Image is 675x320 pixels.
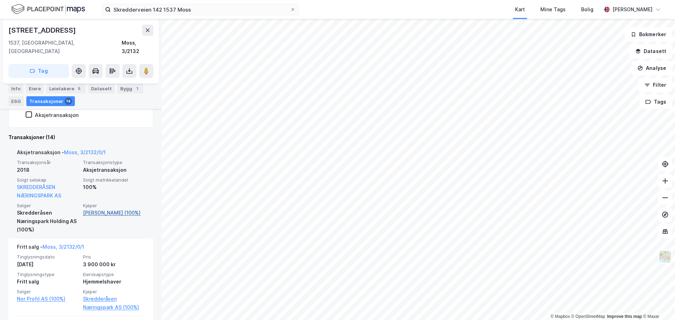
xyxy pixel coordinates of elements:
[629,44,672,58] button: Datasett
[631,61,672,75] button: Analyse
[83,166,145,174] div: Aksjetransaksjon
[122,39,153,55] div: Moss, 3/2132
[17,243,84,254] div: Fritt salg -
[17,184,61,198] a: SKREDDERÅSEN NÆRINGSPARK AS
[83,289,145,295] span: Kjøper
[571,314,605,319] a: OpenStreetMap
[17,166,79,174] div: 2018
[607,314,642,319] a: Improve this map
[11,3,85,15] img: logo.f888ab2527a4732fd821a326f86c7f29.svg
[640,286,675,320] div: Kontrollprogram for chat
[551,314,570,319] a: Mapbox
[83,277,145,286] div: Hjemmelshaver
[83,254,145,260] span: Pris
[658,250,672,263] img: Z
[17,289,79,295] span: Selger
[83,272,145,277] span: Eierskapstype
[8,133,153,142] div: Transaksjoner (14)
[76,85,83,92] div: 5
[88,84,115,93] div: Datasett
[65,98,72,105] div: 14
[64,149,105,155] a: Moss, 3/2132/0/1
[46,84,85,93] div: Leietakere
[8,64,69,78] button: Tag
[625,27,672,41] button: Bokmerker
[83,159,145,165] span: Transaksjonstype
[83,177,145,183] span: Solgt matrikkelandel
[640,286,675,320] iframe: Chat Widget
[17,260,79,269] div: [DATE]
[83,183,145,191] div: 100%
[134,85,141,92] div: 1
[17,295,79,303] a: Nor Profil AS (100%)
[83,295,145,312] a: Skredderåsen Næringspark AS (100%)
[83,260,145,269] div: 3 900 000 kr
[17,159,79,165] span: Transaksjonsår
[17,148,105,159] div: Aksjetransaksjon -
[117,84,143,93] div: Bygg
[111,4,290,15] input: Søk på adresse, matrikkel, gårdeiere, leietakere eller personer
[540,5,566,14] div: Mine Tags
[17,277,79,286] div: Fritt salg
[26,96,75,106] div: Transaksjoner
[515,5,525,14] div: Kart
[17,272,79,277] span: Tinglysningstype
[26,84,44,93] div: Eiere
[8,25,77,36] div: [STREET_ADDRESS]
[639,95,672,109] button: Tags
[612,5,652,14] div: [PERSON_NAME]
[17,209,79,234] div: Skredderåsen Næringspark Holding AS (100%)
[8,84,23,93] div: Info
[8,39,122,55] div: 1537, [GEOGRAPHIC_DATA], [GEOGRAPHIC_DATA]
[8,96,24,106] div: ESG
[17,254,79,260] span: Tinglysningsdato
[638,78,672,92] button: Filter
[17,203,79,209] span: Selger
[17,177,79,183] span: Solgt selskap
[83,203,145,209] span: Kjøper
[43,244,84,250] a: Moss, 3/2132/0/1
[581,5,593,14] div: Bolig
[83,209,145,217] a: [PERSON_NAME] (100%)
[35,112,79,118] div: Aksjetransaksjon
